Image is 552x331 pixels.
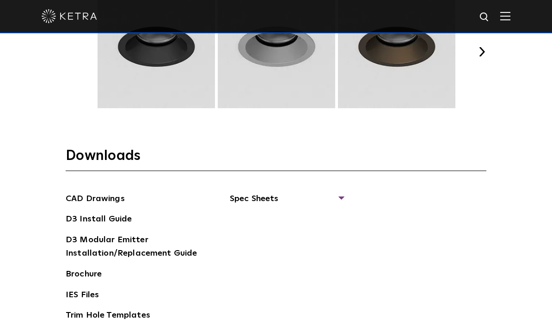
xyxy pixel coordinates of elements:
span: Spec Sheets [230,192,343,213]
a: CAD Drawings [66,192,125,207]
h3: Downloads [66,147,486,171]
img: ketra-logo-2019-white [42,9,97,23]
button: Next [477,47,486,56]
img: Hamburger%20Nav.svg [500,12,510,20]
img: search icon [479,12,491,23]
a: IES Files [66,288,99,303]
a: D3 Install Guide [66,213,132,227]
a: Brochure [66,268,102,282]
a: D3 Modular Emitter Installation/Replacement Guide [66,233,204,262]
a: Trim Hole Templates [66,309,150,324]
